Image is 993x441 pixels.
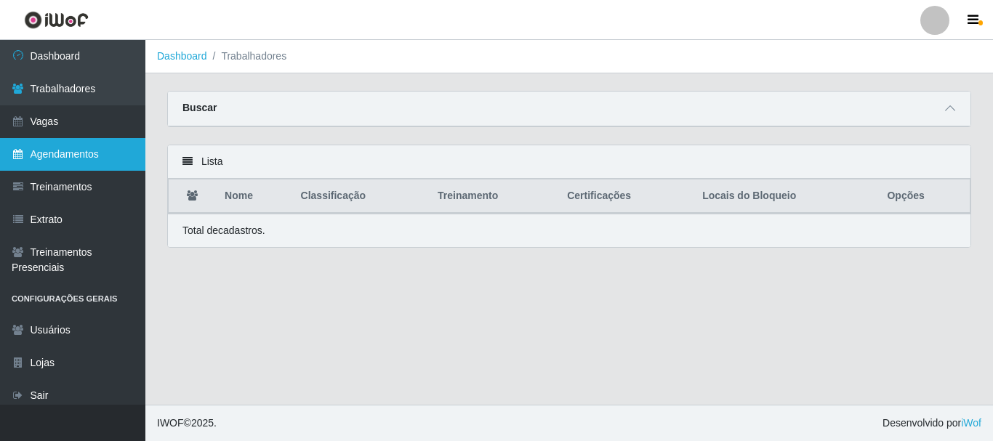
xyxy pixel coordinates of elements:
div: Lista [168,145,970,179]
li: Trabalhadores [207,49,287,64]
a: Dashboard [157,50,207,62]
p: Total de cadastros. [182,223,265,238]
strong: Buscar [182,102,217,113]
th: Classificação [292,179,430,214]
th: Treinamento [429,179,558,214]
span: © 2025 . [157,416,217,431]
nav: breadcrumb [145,40,993,73]
th: Nome [216,179,292,214]
th: Locais do Bloqueio [694,179,878,214]
th: Opções [878,179,970,214]
img: CoreUI Logo [24,11,89,29]
span: IWOF [157,417,184,429]
th: Certificações [558,179,694,214]
span: Desenvolvido por [883,416,981,431]
a: iWof [961,417,981,429]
